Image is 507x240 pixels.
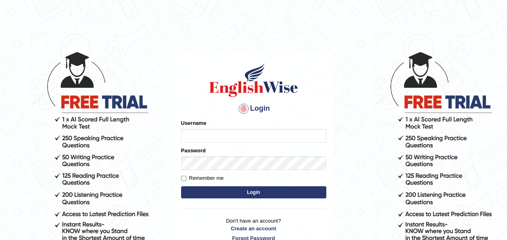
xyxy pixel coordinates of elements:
label: Username [181,119,207,127]
input: Remember me [181,176,186,181]
a: Create an account [181,225,326,232]
label: Password [181,147,206,154]
h4: Login [181,102,326,115]
img: Logo of English Wise sign in for intelligent practice with AI [208,62,300,98]
label: Remember me [181,174,224,182]
button: Login [181,186,326,198]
